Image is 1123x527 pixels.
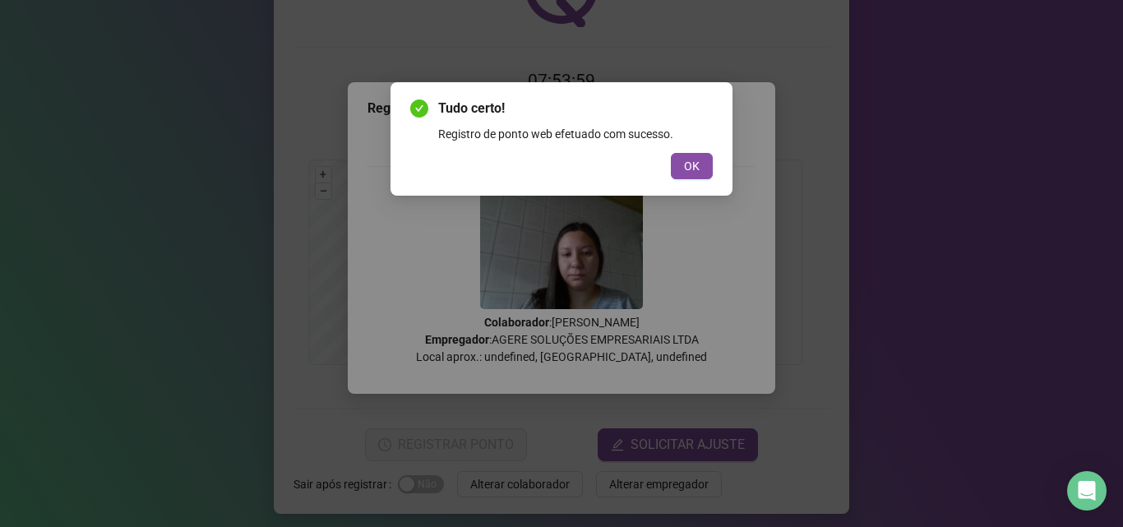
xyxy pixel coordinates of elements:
span: OK [684,157,700,175]
button: OK [671,153,713,179]
span: check-circle [410,99,428,118]
span: Tudo certo! [438,99,713,118]
div: Registro de ponto web efetuado com sucesso. [438,125,713,143]
div: Open Intercom Messenger [1067,471,1107,511]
